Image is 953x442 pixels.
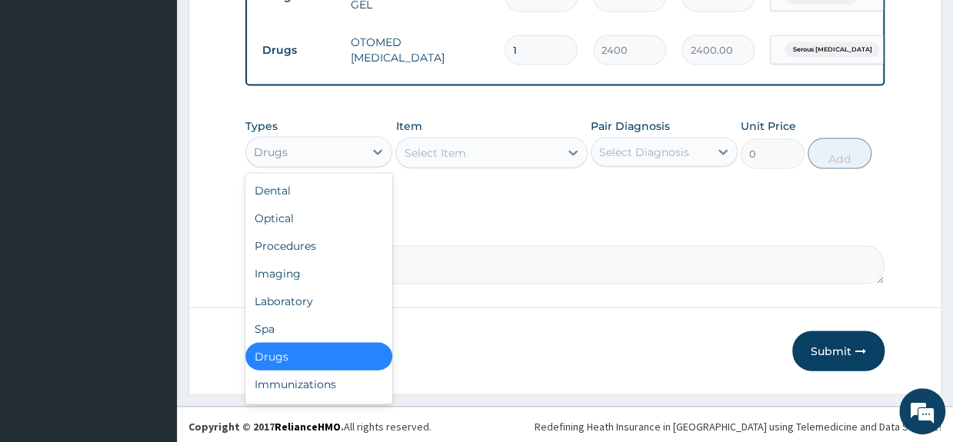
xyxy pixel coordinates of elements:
[343,26,497,72] td: OTOMED [MEDICAL_DATA]
[252,8,289,45] div: Minimize live chat window
[275,419,341,433] a: RelianceHMO
[404,145,465,160] div: Select Item
[28,77,62,115] img: d_794563401_company_1708531726252_794563401
[792,331,885,371] button: Submit
[599,144,689,159] div: Select Diagnosis
[245,204,392,231] div: Optical
[245,119,278,132] label: Types
[785,42,879,57] span: Serous [MEDICAL_DATA]
[741,118,796,133] label: Unit Price
[255,35,343,64] td: Drugs
[8,286,293,340] textarea: Type your message and hit 'Enter'
[395,118,422,133] label: Item
[245,314,392,342] div: Spa
[245,176,392,204] div: Dental
[591,118,670,133] label: Pair Diagnosis
[188,419,344,433] strong: Copyright © 2017 .
[80,86,258,106] div: Chat with us now
[245,342,392,370] div: Drugs
[89,127,212,282] span: We're online!
[535,418,941,434] div: Redefining Heath Insurance in [GEOGRAPHIC_DATA] using Telemedicine and Data Science!
[245,224,884,237] label: Comment
[254,144,288,159] div: Drugs
[245,259,392,287] div: Imaging
[245,231,392,259] div: Procedures
[245,370,392,397] div: Immunizations
[808,138,871,168] button: Add
[245,287,392,314] div: Laboratory
[245,397,392,425] div: Others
